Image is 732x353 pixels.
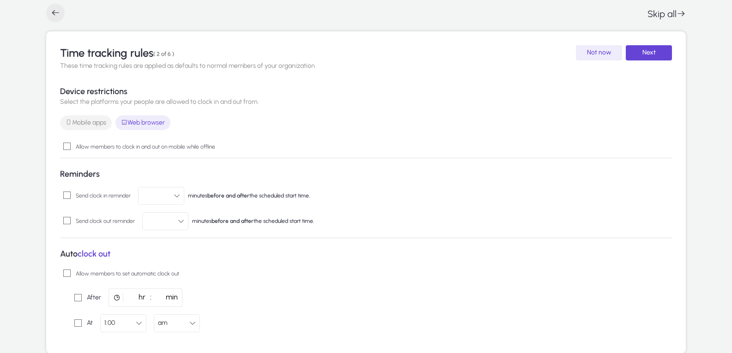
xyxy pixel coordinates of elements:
mat-chip-listbox: Device selection [60,114,672,132]
b: before and after [212,218,254,224]
button: Not now [576,45,622,60]
button: Skip all [647,6,686,22]
span: 1:00 [104,319,115,327]
span: Skip all [647,8,686,19]
label: After [85,293,101,302]
button: Next [626,45,672,60]
h4: Reminders [60,169,672,179]
span: am [158,319,167,327]
b: before and after [207,192,249,199]
h4: Auto [60,249,672,259]
span: ( 2 of 6 ) [153,51,174,57]
h4: Device restrictions [60,87,672,96]
span: min [163,293,182,301]
label: Allow members to clock in and out on mobile while offline [74,139,215,154]
label: minutes the scheduled start time. [188,192,310,199]
span: Not now [587,49,611,57]
label: Send clock out reminder [74,214,135,228]
span: hr [136,293,148,301]
span: clock out [78,249,110,259]
label: Allow members to set automatic clock out [74,266,179,281]
label: At [85,318,93,328]
label: Send clock in reminder [74,188,131,203]
p: These time tracking rules are applied as defaults to normal members of your organization [60,62,672,70]
label: minutes the scheduled start time. [192,218,314,224]
span: Web browser [121,118,165,127]
span: : [148,293,154,301]
span: Next [642,49,656,57]
p: Select the platforms your people are allowed to clock in and out from. [60,98,672,106]
span: Mobile apps [66,118,106,127]
h3: Time tracking rules [60,46,174,60]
